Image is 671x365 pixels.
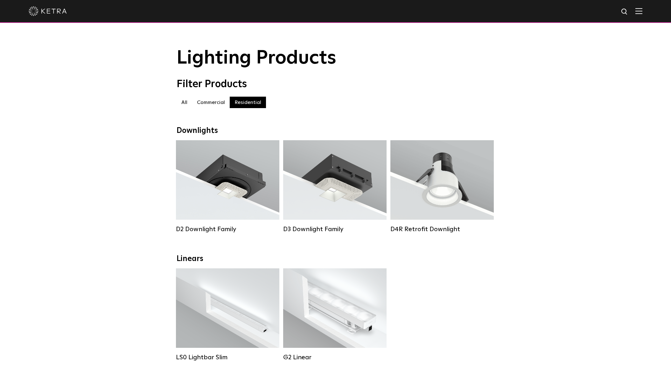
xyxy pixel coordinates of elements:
[230,97,266,108] label: Residential
[176,354,279,361] div: LS0 Lightbar Slim
[177,254,495,264] div: Linears
[176,225,279,233] div: D2 Downlight Family
[177,78,495,90] div: Filter Products
[283,225,387,233] div: D3 Downlight Family
[177,126,495,135] div: Downlights
[390,140,494,233] a: D4R Retrofit Downlight Lumen Output:800Colors:White / BlackBeam Angles:15° / 25° / 40° / 60°Watta...
[177,49,336,68] span: Lighting Products
[283,354,387,361] div: G2 Linear
[283,140,387,233] a: D3 Downlight Family Lumen Output:700 / 900 / 1100Colors:White / Black / Silver / Bronze / Paintab...
[635,8,642,14] img: Hamburger%20Nav.svg
[29,6,67,16] img: ketra-logo-2019-white
[177,97,192,108] label: All
[176,140,279,233] a: D2 Downlight Family Lumen Output:1200Colors:White / Black / Gloss Black / Silver / Bronze / Silve...
[621,8,629,16] img: search icon
[283,268,387,361] a: G2 Linear Lumen Output:400 / 700 / 1000Colors:WhiteBeam Angles:Flood / [GEOGRAPHIC_DATA] / Narrow...
[390,225,494,233] div: D4R Retrofit Downlight
[192,97,230,108] label: Commercial
[176,268,279,361] a: LS0 Lightbar Slim Lumen Output:200 / 350Colors:White / BlackControl:X96 Controller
